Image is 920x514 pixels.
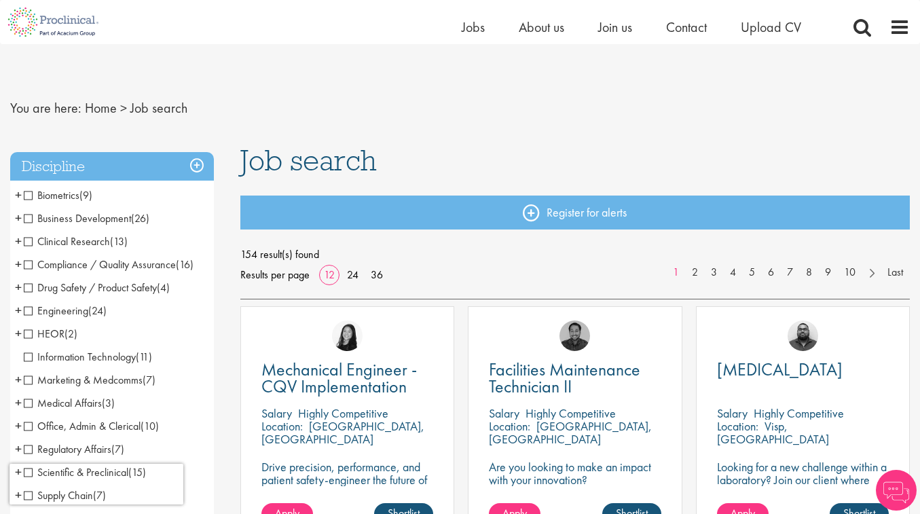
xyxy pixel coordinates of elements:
[24,234,128,249] span: Clinical Research
[489,418,652,447] p: [GEOGRAPHIC_DATA], [GEOGRAPHIC_DATA]
[24,396,115,410] span: Medical Affairs
[598,18,632,36] span: Join us
[799,265,819,280] a: 8
[261,361,433,395] a: Mechanical Engineer - CQV Implementation
[881,265,910,280] a: Last
[666,265,686,280] a: 1
[24,442,124,456] span: Regulatory Affairs
[788,320,818,351] img: Ashley Bennett
[489,405,519,421] span: Salary
[65,327,77,341] span: (2)
[24,211,131,225] span: Business Development
[717,405,748,421] span: Salary
[130,99,187,117] span: Job search
[240,244,910,265] span: 154 result(s) found
[111,442,124,456] span: (7)
[685,265,705,280] a: 2
[723,265,743,280] a: 4
[15,439,22,459] span: +
[24,350,136,364] span: Information Technology
[120,99,127,117] span: >
[157,280,170,295] span: (4)
[519,18,564,36] a: About us
[240,142,377,179] span: Job search
[15,208,22,228] span: +
[15,369,22,390] span: +
[24,304,107,318] span: Engineering
[666,18,707,36] a: Contact
[10,152,214,181] h3: Discipline
[24,396,102,410] span: Medical Affairs
[24,373,155,387] span: Marketing & Medcomms
[15,462,22,482] span: +
[24,350,152,364] span: Information Technology
[15,392,22,413] span: +
[24,327,65,341] span: HEOR
[15,300,22,320] span: +
[876,470,917,511] img: Chatbot
[240,196,910,230] a: Register for alerts
[559,320,590,351] img: Mike Raletz
[24,280,170,295] span: Drug Safety / Product Safety
[88,304,107,318] span: (24)
[704,265,724,280] a: 3
[489,361,661,395] a: Facilities Maintenance Technician II
[261,418,424,447] p: [GEOGRAPHIC_DATA], [GEOGRAPHIC_DATA]
[110,234,128,249] span: (13)
[780,265,800,280] a: 7
[462,18,485,36] a: Jobs
[742,265,762,280] a: 5
[24,257,194,272] span: Compliance / Quality Assurance
[176,257,194,272] span: (16)
[837,265,862,280] a: 10
[717,418,829,447] p: Visp, [GEOGRAPHIC_DATA]
[102,396,115,410] span: (3)
[761,265,781,280] a: 6
[131,211,149,225] span: (26)
[261,418,303,434] span: Location:
[332,320,363,351] img: Numhom Sudsok
[136,350,152,364] span: (11)
[15,416,22,436] span: +
[717,460,889,512] p: Looking for a new challenge within a laboratory? Join our client where every experiment brings us...
[24,419,141,433] span: Office, Admin & Clerical
[24,327,77,341] span: HEOR
[526,405,616,421] p: Highly Competitive
[24,419,159,433] span: Office, Admin & Clerical
[85,99,117,117] a: breadcrumb link
[366,268,388,282] a: 36
[717,418,758,434] span: Location:
[717,358,843,381] span: [MEDICAL_DATA]
[261,405,292,421] span: Salary
[24,304,88,318] span: Engineering
[489,460,661,486] p: Are you looking to make an impact with your innovation?
[15,277,22,297] span: +
[489,418,530,434] span: Location:
[15,231,22,251] span: +
[342,268,363,282] a: 24
[141,419,159,433] span: (10)
[24,188,92,202] span: Biometrics
[24,442,111,456] span: Regulatory Affairs
[24,188,79,202] span: Biometrics
[10,464,183,504] iframe: reCAPTCHA
[143,373,155,387] span: (7)
[15,254,22,274] span: +
[319,268,339,282] a: 12
[24,234,110,249] span: Clinical Research
[240,265,310,285] span: Results per page
[261,460,433,499] p: Drive precision, performance, and patient safety-engineer the future of pharma with CQV excellence.
[15,323,22,344] span: +
[15,185,22,205] span: +
[818,265,838,280] a: 9
[10,99,81,117] span: You are here:
[24,211,149,225] span: Business Development
[741,18,801,36] a: Upload CV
